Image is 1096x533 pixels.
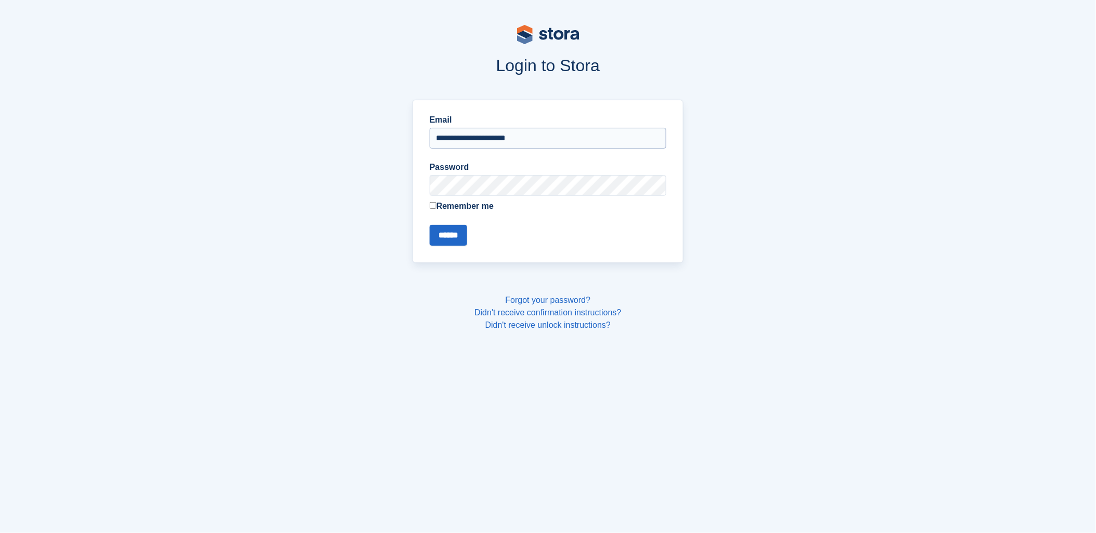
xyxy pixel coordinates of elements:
label: Remember me [430,200,666,212]
a: Didn't receive confirmation instructions? [474,308,621,317]
input: Remember me [430,202,436,209]
h1: Login to Stora [214,56,882,75]
img: stora-logo-53a41332b3708ae10de48c4981b4e9114cc0af31d8433b30ea865607fb682f29.svg [517,25,579,44]
label: Password [430,161,666,174]
label: Email [430,114,666,126]
a: Didn't receive unlock instructions? [485,321,611,329]
a: Forgot your password? [506,296,591,304]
